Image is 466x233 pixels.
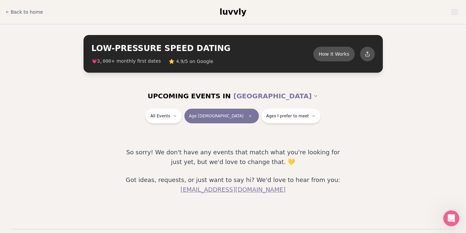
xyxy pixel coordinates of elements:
button: Ages I prefer to meet [262,109,320,123]
span: Clear age [246,112,254,120]
button: Open menu [449,7,461,17]
button: All Events [146,109,181,123]
span: 3,000 [97,59,111,64]
span: UPCOMING EVENTS IN [148,91,231,101]
a: luvvly [219,7,246,17]
span: Age [DEMOGRAPHIC_DATA] [189,113,244,119]
span: All Events [150,113,170,119]
a: [EMAIL_ADDRESS][DOMAIN_NAME] [180,186,286,193]
button: Age [DEMOGRAPHIC_DATA]Clear age [184,109,259,123]
span: Ages I prefer to meet [266,113,309,119]
a: Back to home [5,5,43,19]
button: [GEOGRAPHIC_DATA] [234,89,318,103]
h2: LOW-PRESSURE SPEED DATING [92,43,313,54]
span: ⭐ 4.9/5 on Google [169,58,213,65]
p: Got ideas, requests, or just want to say hi? We'd love to hear from you: [121,175,345,195]
button: How it Works [313,47,355,61]
p: So sorry! We don't have any events that match what you're looking for just yet, but we'd love to ... [121,147,345,167]
span: Back to home [11,9,43,15]
iframe: Intercom live chat [443,210,459,226]
span: 💗 + monthly first dates [92,58,161,65]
